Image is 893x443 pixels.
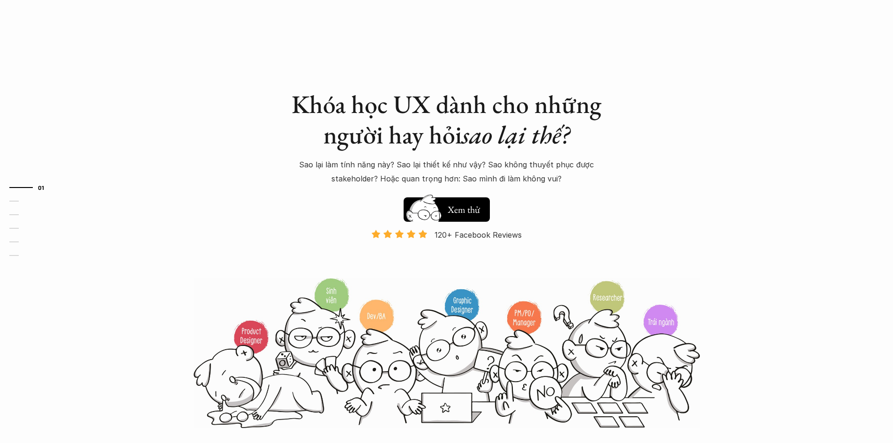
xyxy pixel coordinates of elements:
a: Xem thử [404,193,490,222]
strong: 01 [38,184,45,191]
h1: Khóa học UX dành cho những người hay hỏi [283,89,611,150]
h5: Xem thử [448,203,480,216]
a: 120+ Facebook Reviews [363,229,530,277]
em: sao lại thế? [462,118,570,151]
p: Sao lại làm tính năng này? Sao lại thiết kế như vậy? Sao không thuyết phục được stakeholder? Hoặc... [287,158,606,186]
p: 120+ Facebook Reviews [435,228,522,242]
a: 01 [9,182,54,193]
